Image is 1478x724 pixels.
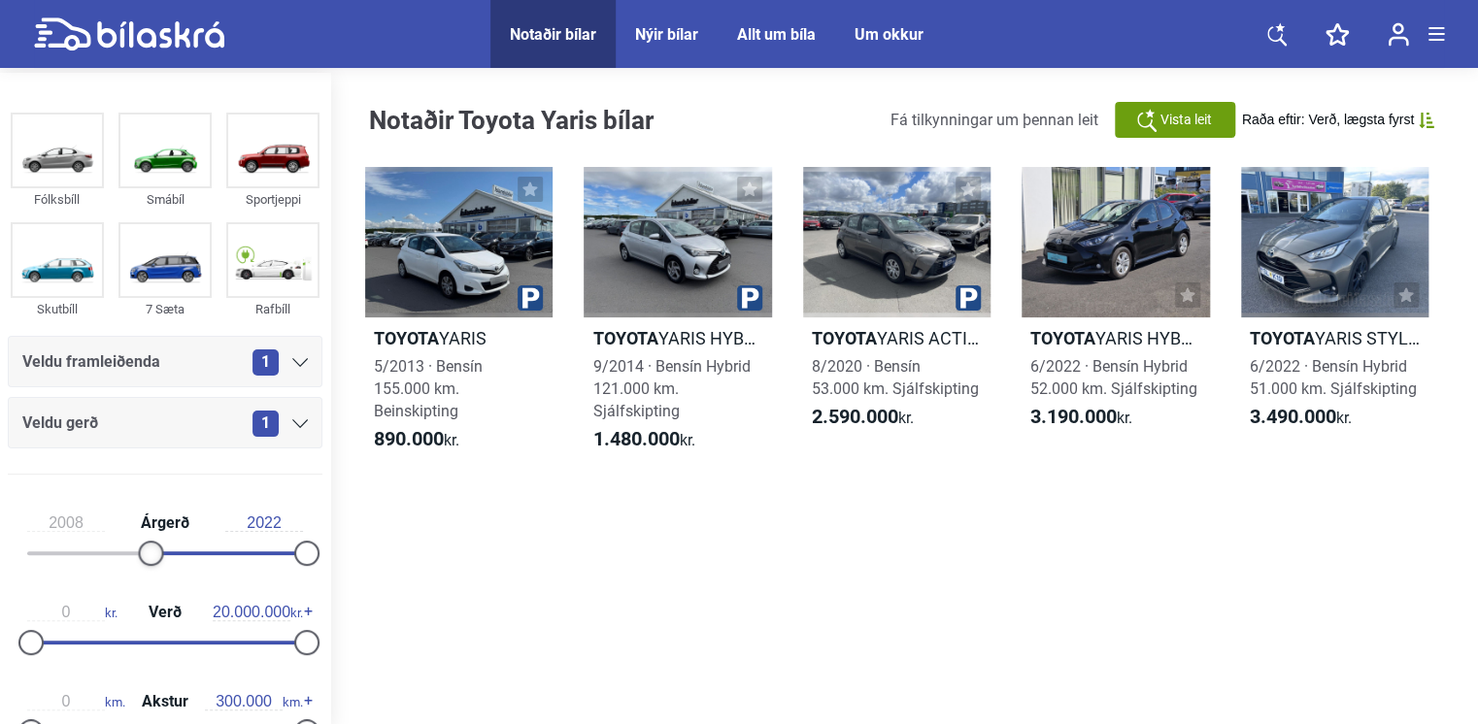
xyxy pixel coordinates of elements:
a: Nýir bílar [635,25,698,44]
a: Allt um bíla [737,25,816,44]
span: Veldu gerð [22,410,98,437]
img: parking.png [956,285,981,311]
span: km. [27,693,125,710]
img: parking.png [518,285,543,311]
span: kr. [1030,406,1132,429]
span: 1 [252,411,279,437]
span: kr. [374,428,459,451]
span: 6/2022 · Bensín Hybrid 51.000 km. Sjálfskipting [1250,357,1417,398]
span: Verð [144,605,186,620]
h2: YARIS ACTIVE [803,327,991,349]
span: Raða eftir: Verð, lægsta fyrst [1242,112,1414,128]
b: Toyota [374,328,439,348]
h2: YARIS HYBRID [584,327,771,349]
b: 1.480.000 [592,427,679,450]
a: ToyotaYARIS5/2013 · Bensín155.000 km. Beinskipting890.000kr. [365,167,553,469]
div: Sportjeppi [226,188,319,211]
h2: YARIS [365,327,553,349]
a: Um okkur [855,25,924,44]
div: 7 Sæta [118,298,212,320]
div: Smábíl [118,188,212,211]
span: kr. [592,428,694,451]
b: Toyota [1030,328,1095,348]
b: Toyota [812,328,877,348]
span: kr. [27,604,118,621]
b: 890.000 [374,427,444,450]
button: Raða eftir: Verð, lægsta fyrst [1242,112,1434,128]
span: Veldu framleiðenda [22,348,160,376]
span: Fá tilkynningar um þennan leit [890,111,1098,129]
img: user-login.svg [1388,22,1409,47]
a: Notaðir bílar [510,25,596,44]
span: Vista leit [1160,110,1212,130]
h1: Notaðir Toyota Yaris bílar [369,108,678,133]
b: 3.490.000 [1250,405,1336,428]
b: Toyota [1250,328,1315,348]
h2: YARIS HYBRID [1022,327,1209,349]
a: ToyotaYARIS HYBRID9/2014 · Bensín Hybrid121.000 km. Sjálfskipting1.480.000kr. [584,167,771,469]
h2: YARIS STYLE HYBRID [1241,327,1428,349]
b: 2.590.000 [812,405,898,428]
span: 9/2014 · Bensín Hybrid 121.000 km. Sjálfskipting [592,357,750,420]
span: kr. [213,604,303,621]
div: Rafbíll [226,298,319,320]
span: km. [205,693,303,710]
span: 5/2013 · Bensín 155.000 km. Beinskipting [374,357,483,420]
span: Árgerð [136,515,194,531]
a: ToyotaYARIS STYLE HYBRID6/2022 · Bensín Hybrid51.000 km. Sjálfskipting3.490.000kr. [1241,167,1428,469]
span: kr. [812,406,914,429]
div: Skutbíll [11,298,104,320]
img: parking.png [737,285,762,311]
span: 8/2020 · Bensín 53.000 km. Sjálfskipting [812,357,979,398]
b: Toyota [592,328,657,348]
div: Fólksbíll [11,188,104,211]
a: ToyotaYARIS ACTIVE8/2020 · Bensín53.000 km. Sjálfskipting2.590.000kr. [803,167,991,469]
a: ToyotaYARIS HYBRID6/2022 · Bensín Hybrid52.000 km. Sjálfskipting3.190.000kr. [1022,167,1209,469]
b: 3.190.000 [1030,405,1117,428]
span: Akstur [137,694,193,709]
span: kr. [1250,406,1352,429]
span: 1 [252,349,279,376]
span: 6/2022 · Bensín Hybrid 52.000 km. Sjálfskipting [1030,357,1197,398]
